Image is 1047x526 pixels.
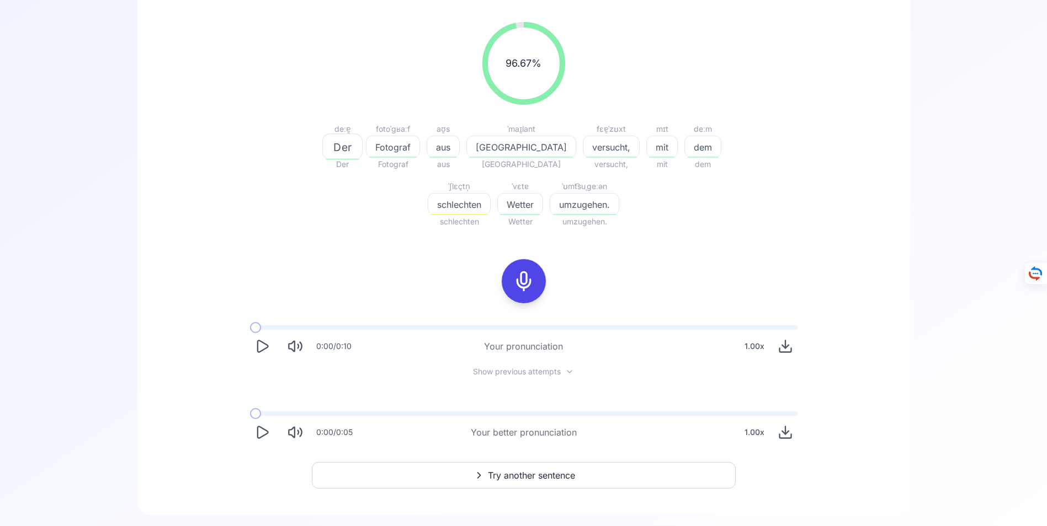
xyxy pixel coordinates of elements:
[583,158,640,171] span: versucht,
[647,141,677,154] span: mit
[550,198,619,211] span: umzugehen.
[488,469,575,482] span: Try another sentence
[428,215,491,228] span: schlechten
[366,141,419,154] span: Fotograf
[497,193,543,215] button: Wetter
[427,141,459,154] span: aus
[506,56,541,71] span: 96.67 %
[428,193,491,215] button: schlechten
[773,334,798,358] button: Download audio
[684,136,721,158] button: dem
[428,198,490,211] span: schlechten
[484,340,563,353] div: Your pronunciation
[550,193,619,215] button: umzugehen.
[498,198,543,211] span: Wetter
[473,366,561,377] span: Show previous attempts
[467,141,576,154] span: [GEOGRAPHIC_DATA]
[550,215,619,228] span: umzugehen.
[427,158,460,171] span: aus
[740,421,769,443] div: 1.00 x
[250,420,274,444] button: Play
[773,420,798,444] button: Download audio
[366,158,420,171] span: Fotograf
[326,158,359,171] span: Der
[283,334,307,358] button: Mute
[427,122,460,136] div: aʊ̯s
[250,334,274,358] button: Play
[466,122,576,136] div: ˈmaɪ̯lant
[466,136,576,158] button: [GEOGRAPHIC_DATA]
[283,420,307,444] button: Mute
[684,158,721,171] span: dem
[326,136,359,158] button: Der
[428,180,491,193] div: ˈʃlɛçtn̩
[316,341,352,352] div: 0:00 / 0:10
[684,122,721,136] div: deːm
[316,427,353,438] div: 0:00 / 0:05
[740,335,769,357] div: 1.00 x
[583,122,640,136] div: fɛɐ̯ˈzʊxt
[550,180,619,193] div: ˈʊmt͡suˌɡeːən
[497,215,543,228] span: Wetter
[366,136,420,158] button: Fotograf
[646,136,678,158] button: mit
[646,122,678,136] div: mɪt
[466,158,576,171] span: [GEOGRAPHIC_DATA]
[583,141,639,154] span: versucht,
[323,139,362,155] span: Der
[427,136,460,158] button: aus
[464,367,583,376] button: Show previous attempts
[497,180,543,193] div: ˈvɛtɐ
[646,158,678,171] span: mit
[312,462,736,489] button: Try another sentence
[471,426,577,439] div: Your better pronunciation
[583,136,640,158] button: versucht,
[685,141,721,154] span: dem
[326,122,359,136] div: deːɐ̯
[366,122,420,136] div: fotoˈɡʁaːf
